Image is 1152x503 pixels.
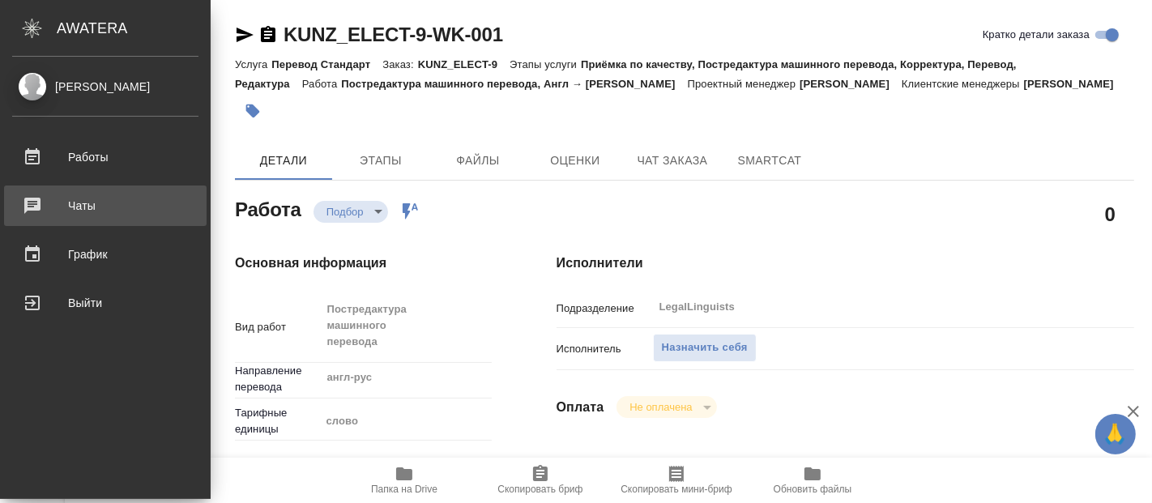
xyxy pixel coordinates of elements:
[731,151,809,171] span: SmartCat
[12,78,198,96] div: [PERSON_NAME]
[557,398,604,417] h4: Оплата
[557,457,1134,476] h4: Дополнительно
[235,405,321,437] p: Тарифные единицы
[245,151,322,171] span: Детали
[418,58,510,70] p: KUNZ_ELECT-9
[536,151,614,171] span: Оценки
[12,194,198,218] div: Чаты
[57,12,211,45] div: AWATERA
[235,58,1017,90] p: Приёмка по качеству, Постредактура машинного перевода, Корректура, Перевод, Редактура
[258,25,278,45] button: Скопировать ссылку
[688,78,800,90] p: Проектный менеджер
[235,25,254,45] button: Скопировать ссылку для ЯМессенджера
[235,454,321,470] p: Кол-во единиц
[472,458,608,503] button: Скопировать бриф
[439,151,517,171] span: Файлы
[1102,417,1129,451] span: 🙏
[621,484,732,495] span: Скопировать мини-бриф
[235,93,271,129] button: Добавить тэг
[902,78,1024,90] p: Клиентские менеджеры
[4,137,207,177] a: Работы
[322,205,369,219] button: Подбор
[235,319,321,335] p: Вид работ
[497,484,582,495] span: Скопировать бриф
[4,185,207,226] a: Чаты
[653,334,757,362] button: Назначить себя
[342,151,420,171] span: Этапы
[302,78,342,90] p: Работа
[271,58,382,70] p: Перевод Стандарт
[336,458,472,503] button: Папка на Drive
[235,58,271,70] p: Услуга
[235,194,301,223] h2: Работа
[983,27,1090,43] span: Кратко детали заказа
[382,58,417,70] p: Заказ:
[314,201,388,223] div: Подбор
[321,407,492,435] div: слово
[557,341,653,357] p: Исполнитель
[341,78,687,90] p: Постредактура машинного перевода, Англ → [PERSON_NAME]
[510,58,581,70] p: Этапы услуги
[371,484,437,495] span: Папка на Drive
[557,254,1134,273] h4: Исполнители
[284,23,503,45] a: KUNZ_ELECT-9-WK-001
[634,151,711,171] span: Чат заказа
[1095,414,1136,454] button: 🙏
[745,458,881,503] button: Обновить файлы
[12,145,198,169] div: Работы
[662,339,748,357] span: Назначить себя
[12,242,198,266] div: График
[321,450,492,473] input: Пустое поле
[235,363,321,395] p: Направление перевода
[12,291,198,315] div: Выйти
[235,254,492,273] h4: Основная информация
[1105,200,1116,228] h2: 0
[608,458,745,503] button: Скопировать мини-бриф
[4,283,207,323] a: Выйти
[557,301,653,317] p: Подразделение
[800,78,902,90] p: [PERSON_NAME]
[617,396,716,418] div: Подбор
[625,400,697,414] button: Не оплачена
[1024,78,1126,90] p: [PERSON_NAME]
[774,484,852,495] span: Обновить файлы
[4,234,207,275] a: График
